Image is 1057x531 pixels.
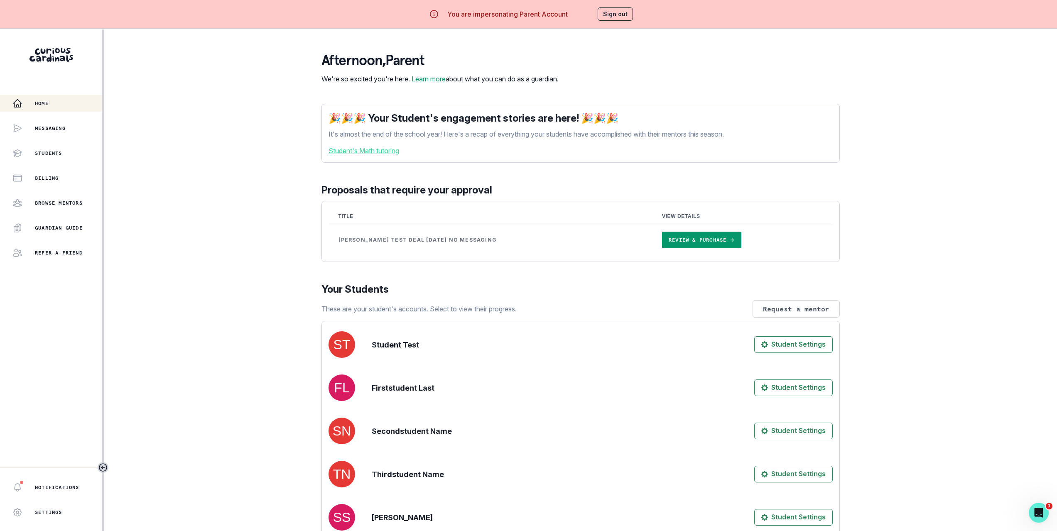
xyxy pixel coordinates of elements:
[329,129,833,139] p: It's almost the end of the school year! Here's a recap of everything your students have accomplis...
[321,282,840,297] p: Your Students
[1046,503,1052,509] span: 1
[35,509,62,516] p: Settings
[321,304,517,314] p: These are your student's accounts. Select to view their progress.
[372,339,419,350] p: Student Test
[35,125,66,132] p: Messaging
[372,469,444,480] p: Thirdstudent Name
[754,423,833,439] button: Student Settings
[29,48,73,62] img: Curious Cardinals Logo
[321,74,559,84] p: We're so excited you're here. about what you can do as a guardian.
[321,52,559,69] p: afternoon , Parent
[35,250,83,256] p: Refer a friend
[372,426,452,437] p: Secondstudent Name
[662,232,741,248] a: Review & Purchase
[754,466,833,482] button: Student Settings
[754,509,833,526] button: Student Settings
[35,100,49,107] p: Home
[754,379,833,396] button: Student Settings
[329,111,833,126] p: 🎉🎉🎉 Your Student's engagement stories are here! 🎉🎉🎉
[98,462,108,473] button: Toggle sidebar
[35,484,79,491] p: Notifications
[652,208,832,225] th: View Details
[35,225,83,231] p: Guardian Guide
[372,382,434,394] p: Firststudent Last
[329,374,355,401] img: svg
[329,461,355,487] img: svg
[372,512,433,523] p: [PERSON_NAME]
[329,504,355,531] img: svg
[754,336,833,353] button: Student Settings
[329,225,652,255] td: [PERSON_NAME] Test Deal [DATE] no messaging
[598,7,633,21] button: Sign out
[1029,503,1049,523] iframe: Intercom live chat
[35,200,83,206] p: Browse Mentors
[321,183,840,198] p: Proposals that require your approval
[35,150,62,157] p: Students
[753,300,840,318] button: Request a mentor
[329,208,652,225] th: Title
[447,9,568,19] p: You are impersonating Parent Account
[412,75,446,83] a: Learn more
[329,331,355,358] img: svg
[329,418,355,444] img: svg
[35,175,59,181] p: Billing
[329,146,833,156] a: Student's Math tutoring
